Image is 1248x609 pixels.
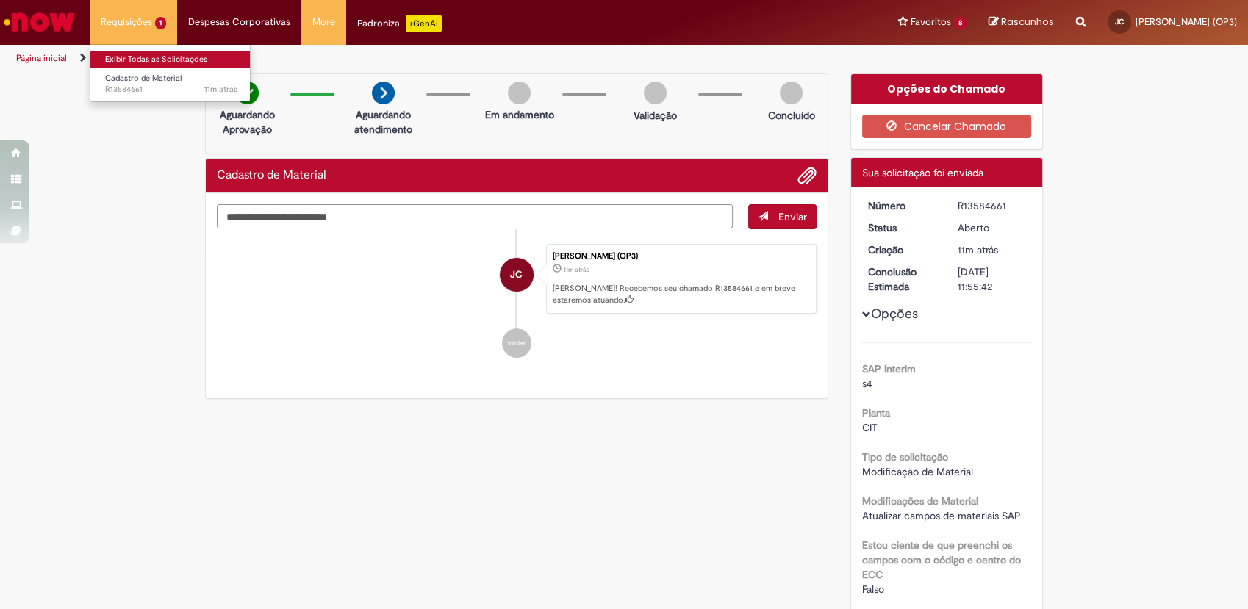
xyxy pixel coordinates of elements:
p: Concluído [768,108,815,123]
img: img-circle-grey.png [508,82,531,104]
time: 01/10/2025 09:55:39 [204,84,237,95]
span: Requisições [101,15,152,29]
p: [PERSON_NAME]! Recebemos seu chamado R13584661 e em breve estaremos atuando. [553,283,808,306]
button: Cancelar Chamado [862,115,1032,138]
span: 11m atrás [204,84,237,95]
span: More [312,15,335,29]
textarea: Digite sua mensagem aqui... [217,204,733,229]
img: ServiceNow [1,7,77,37]
h2: Cadastro de Material Histórico de tíquete [217,169,326,182]
div: 01/10/2025 09:55:34 [958,242,1026,257]
div: [DATE] 11:55:42 [958,264,1026,294]
a: Aberto R13584661 : Cadastro de Material [90,71,252,98]
span: Cadastro de Material [105,73,182,84]
div: Opções do Chamado [851,74,1043,104]
time: 01/10/2025 09:55:34 [564,265,589,274]
ul: Histórico de tíquete [217,229,817,373]
span: Sua solicitação foi enviada [862,166,983,179]
dt: Status [857,220,947,235]
img: img-circle-grey.png [780,82,803,104]
span: 11m atrás [958,243,998,256]
b: Planta [862,406,890,419]
img: img-circle-grey.png [644,82,667,104]
p: Aguardando Aprovação [212,107,283,137]
p: +GenAi [406,15,442,32]
ul: Trilhas de página [11,45,821,72]
li: Juliana Mara Benetti Ciampi (OP3) [217,244,817,314]
span: Atualizar campos de materiais SAP [862,509,1021,522]
b: Tipo de solicitação [862,450,948,464]
div: [PERSON_NAME] (OP3) [553,252,808,261]
a: Página inicial [16,52,67,64]
div: R13584661 [958,198,1026,213]
p: Validação [634,108,677,123]
span: Falso [862,583,884,596]
span: JC [510,257,523,292]
span: R13584661 [105,84,237,96]
dt: Conclusão Estimada [857,264,947,294]
div: Padroniza [357,15,442,32]
b: Estou ciente de que preenchi os campos com o código e centro do ECC [862,538,1021,581]
button: Adicionar anexos [797,166,817,185]
span: Modificação de Material [862,465,973,478]
span: [PERSON_NAME] (OP3) [1136,15,1237,28]
span: 1 [155,17,166,29]
b: Modificações de Material [862,494,978,508]
b: SAP Interim [862,362,916,375]
span: JC [1115,17,1124,26]
a: Exibir Todas as Solicitações [90,51,252,68]
ul: Requisições [90,44,251,102]
dt: Criação [857,242,947,257]
span: s4 [862,377,872,390]
dt: Número [857,198,947,213]
p: Aguardando atendimento [348,107,419,137]
span: Rascunhos [1001,15,1054,29]
p: Em andamento [485,107,554,122]
img: arrow-next.png [372,82,395,104]
span: 11m atrás [564,265,589,274]
span: CIT [862,421,878,434]
span: Favoritos [911,15,951,29]
span: Despesas Corporativas [188,15,290,29]
span: Enviar [778,210,807,223]
time: 01/10/2025 09:55:34 [958,243,998,256]
div: Juliana Mara Benetti Ciampi (OP3) [500,258,534,292]
div: Aberto [958,220,1026,235]
button: Enviar [748,204,817,229]
a: Rascunhos [989,15,1054,29]
span: 8 [954,17,967,29]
